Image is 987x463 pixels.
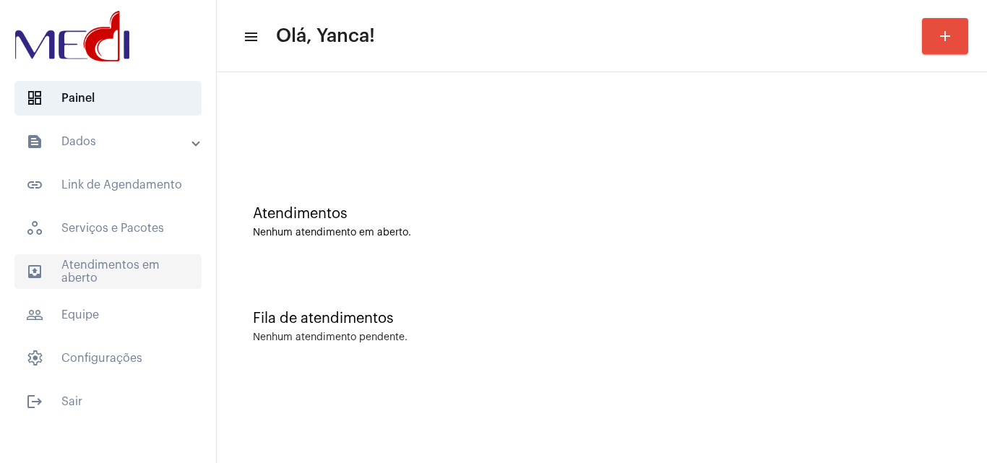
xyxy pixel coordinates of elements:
span: sidenav icon [26,90,43,107]
span: Sair [14,384,202,419]
mat-expansion-panel-header: sidenav iconDados [9,124,216,159]
img: d3a1b5fa-500b-b90f-5a1c-719c20e9830b.png [12,7,133,65]
span: sidenav icon [26,350,43,367]
span: Equipe [14,298,202,332]
div: Nenhum atendimento pendente. [253,332,408,343]
mat-icon: sidenav icon [26,393,43,410]
mat-icon: sidenav icon [243,28,257,46]
div: Atendimentos [253,206,951,222]
mat-icon: sidenav icon [26,176,43,194]
mat-icon: sidenav icon [26,133,43,150]
mat-icon: sidenav icon [26,306,43,324]
div: Fila de atendimentos [253,311,951,326]
span: Painel [14,81,202,116]
mat-panel-title: Dados [26,133,193,150]
span: Olá, Yanca! [276,25,375,48]
span: Serviços e Pacotes [14,211,202,246]
mat-icon: sidenav icon [26,263,43,280]
span: sidenav icon [26,220,43,237]
span: Configurações [14,341,202,376]
div: Nenhum atendimento em aberto. [253,228,951,238]
mat-icon: add [936,27,954,45]
span: Atendimentos em aberto [14,254,202,289]
span: Link de Agendamento [14,168,202,202]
